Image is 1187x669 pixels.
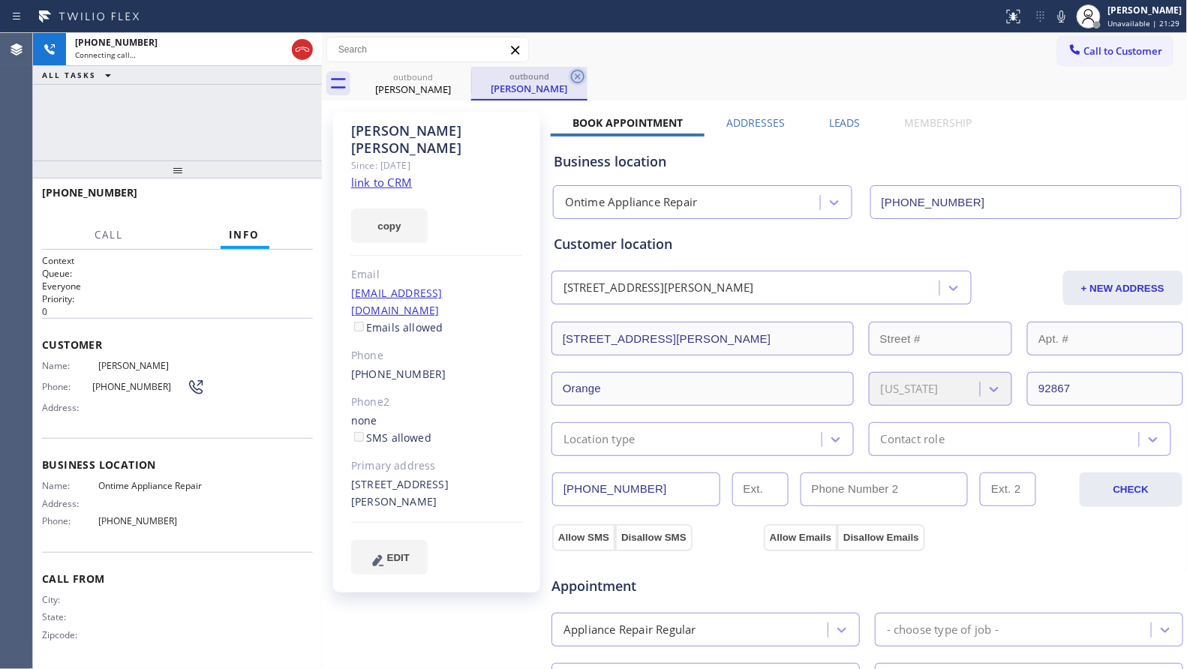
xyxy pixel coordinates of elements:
[42,305,313,318] p: 0
[42,360,98,371] span: Name:
[327,37,528,61] input: Search
[351,286,443,317] a: [EMAIL_ADDRESS][DOMAIN_NAME]
[727,115,786,130] label: Addresses
[42,611,98,622] span: State:
[387,552,410,563] span: EDIT
[42,571,313,586] span: Call From
[563,280,754,297] div: [STREET_ADDRESS][PERSON_NAME]
[904,115,972,130] label: Membership
[551,372,854,406] input: City
[1080,472,1182,507] button: CHECK
[351,394,523,411] div: Phone2
[42,70,96,80] span: ALL TASKS
[1108,18,1180,28] span: Unavailable | 21:29
[551,576,760,596] span: Appointment
[354,432,364,442] input: SMS allowed
[75,36,158,49] span: [PHONE_NUMBER]
[980,472,1036,506] input: Ext. 2
[1084,44,1163,58] span: Call to Customer
[351,122,523,157] div: [PERSON_NAME] [PERSON_NAME]
[1027,322,1182,355] input: Apt. #
[351,320,443,334] label: Emails allowed
[356,82,470,96] div: [PERSON_NAME]
[221,220,269,250] button: Info
[552,472,720,506] input: Phone Number
[351,157,523,174] div: Since: [DATE]
[829,115,861,130] label: Leads
[881,430,945,448] div: Contact role
[42,267,313,280] h2: Queue:
[42,337,313,352] span: Customer
[33,66,126,84] button: ALL TASKS
[572,115,683,130] label: Book Appointment
[870,185,1182,219] input: Phone Number
[473,70,586,82] div: outbound
[42,480,98,491] span: Name:
[86,220,133,250] button: Call
[351,347,523,364] div: Phone
[1063,271,1183,305] button: + NEW ADDRESS
[1027,372,1182,406] input: ZIP
[42,381,92,392] span: Phone:
[95,228,124,241] span: Call
[42,292,313,305] h2: Priority:
[98,480,204,491] span: Ontime Appliance Repair
[551,322,854,355] input: Address
[351,430,431,445] label: SMS allowed
[1058,37,1173,65] button: Call to Customer
[356,71,470,82] div: outbound
[563,621,696,638] div: Appliance Repair Regular
[764,524,837,551] button: Allow Emails
[732,472,789,506] input: Ext.
[42,402,98,413] span: Address:
[351,367,446,381] a: [PHONE_NUMBER]
[473,82,586,95] div: [PERSON_NAME]
[75,49,136,60] span: Connecting call…
[351,266,523,283] div: Email
[42,498,98,509] span: Address:
[42,515,98,526] span: Phone:
[42,594,98,605] span: City:
[42,457,313,472] span: Business location
[351,412,523,447] div: none
[1108,4,1182,16] div: [PERSON_NAME]
[869,322,1012,355] input: Street #
[354,322,364,331] input: Emails allowed
[98,515,204,526] span: [PHONE_NUMBER]
[351,476,523,511] div: [STREET_ADDRESS][PERSON_NAME]
[887,621,999,638] div: - choose type of job -
[92,381,187,392] span: [PHONE_NUMBER]
[351,175,412,190] a: link to CRM
[42,629,98,640] span: Zipcode:
[351,208,428,243] button: copy
[615,524,693,551] button: Disallow SMS
[473,67,586,99] div: Sandra Castillo
[42,280,313,292] p: Everyone
[554,234,1181,254] div: Customer location
[98,360,204,371] span: [PERSON_NAME]
[351,540,428,574] button: EDIT
[837,524,925,551] button: Disallow Emails
[563,430,636,448] div: Location type
[801,472,969,506] input: Phone Number 2
[351,457,523,475] div: Primary address
[1051,6,1072,27] button: Mute
[292,39,313,60] button: Hang up
[356,67,470,100] div: Sandra Castillo
[42,185,137,199] span: [PHONE_NUMBER]
[554,151,1181,172] div: Business location
[565,194,698,211] div: Ontime Appliance Repair
[552,524,615,551] button: Allow SMS
[42,254,313,267] h1: Context
[230,228,260,241] span: Info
